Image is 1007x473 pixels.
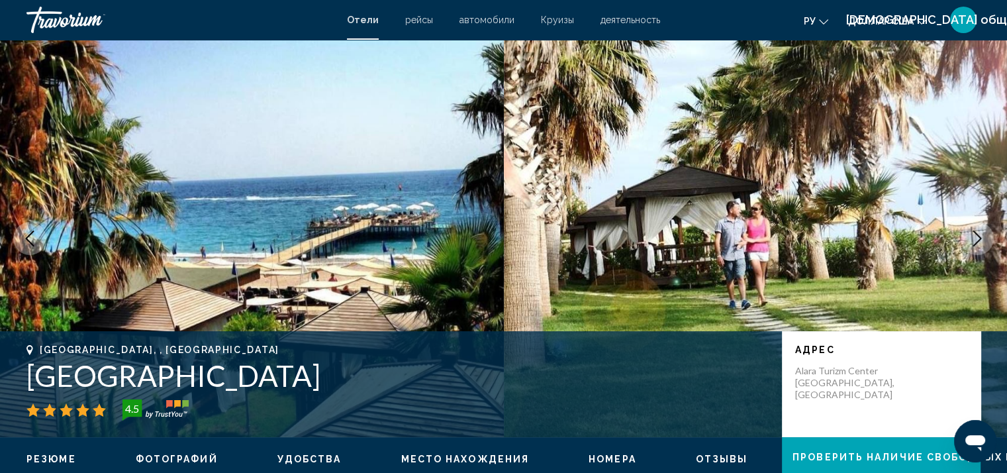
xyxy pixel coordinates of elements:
[122,399,189,421] img: trustyou-badge-hor.svg
[26,453,76,465] button: Резюме
[795,344,967,355] p: адрес
[401,453,529,465] button: Место нахождения
[696,453,748,465] button: Отзывы
[119,401,145,417] div: 4.5
[459,15,514,25] a: автомобили
[946,6,981,34] button: Меню пользователя
[26,7,334,33] a: Травориум
[804,16,816,26] font: ру
[136,454,218,464] span: Фотографий
[40,344,279,355] span: [GEOGRAPHIC_DATA], , [GEOGRAPHIC_DATA]
[277,453,342,465] button: Удобства
[401,454,529,464] span: Место нахождения
[848,11,926,30] button: Изменить валюту
[589,454,636,464] span: Номера
[347,15,379,25] a: Отели
[795,365,901,401] p: Alara Turizm Center [GEOGRAPHIC_DATA], [GEOGRAPHIC_DATA]
[961,222,994,255] button: Next image
[26,454,76,464] span: Резюме
[26,358,769,393] h1: [GEOGRAPHIC_DATA]
[136,453,218,465] button: Фотографий
[405,15,433,25] a: рейсы
[804,11,828,30] button: Изменить язык
[13,222,46,255] button: Previous image
[600,15,660,25] a: деятельность
[277,454,342,464] span: Удобства
[589,453,636,465] button: Номера
[696,454,748,464] span: Отзывы
[954,420,996,462] iframe: Кнопка запуска окна обмена сообщениями
[541,15,574,25] a: Круизы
